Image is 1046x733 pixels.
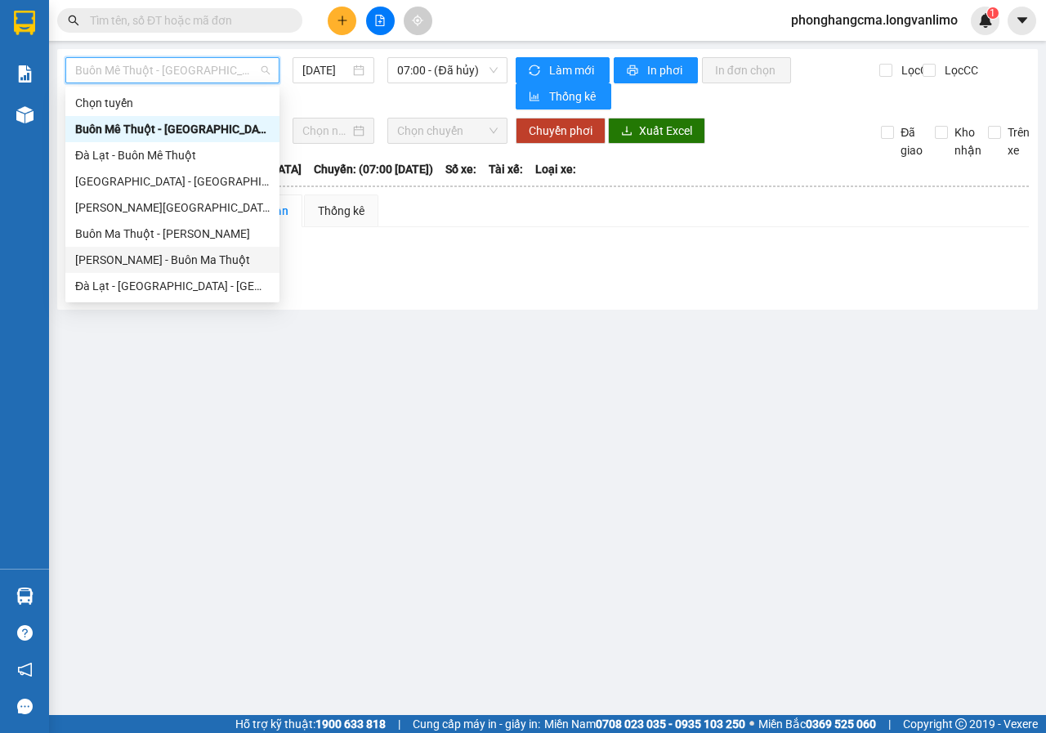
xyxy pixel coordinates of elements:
[235,715,386,733] span: Hỗ trợ kỹ thuật:
[702,57,791,83] button: In đơn chọn
[374,15,386,26] span: file-add
[549,61,597,79] span: Làm mới
[314,160,433,178] span: Chuyến: (07:00 [DATE])
[627,65,641,78] span: printer
[17,699,33,714] span: message
[516,83,611,110] button: bar-chartThống kê
[14,11,35,35] img: logo-vxr
[65,221,279,247] div: Buôn Ma Thuột - Hồ Chí Minh
[978,13,993,28] img: icon-new-feature
[16,106,34,123] img: warehouse-icon
[888,715,891,733] span: |
[65,273,279,299] div: Đà Lạt - Sài Gòn - Bình Dương
[65,247,279,273] div: Hồ Chí Minh - Buôn Ma Thuột
[90,11,283,29] input: Tìm tên, số ĐT hoặc mã đơn
[806,717,876,731] strong: 0369 525 060
[596,717,745,731] strong: 0708 023 035 - 0935 103 250
[894,123,929,159] span: Đã giao
[366,7,395,35] button: file-add
[302,122,350,140] input: Chọn ngày
[990,7,995,19] span: 1
[75,172,270,190] div: [GEOGRAPHIC_DATA] - [GEOGRAPHIC_DATA] (Cao tốc)
[529,65,543,78] span: sync
[955,718,967,730] span: copyright
[65,142,279,168] div: Đà Lạt - Buôn Mê Thuột
[948,123,988,159] span: Kho nhận
[75,199,270,217] div: [PERSON_NAME][GEOGRAPHIC_DATA]
[65,90,279,116] div: Chọn tuyến
[549,87,598,105] span: Thống kê
[489,160,523,178] span: Tài xế:
[75,225,270,243] div: Buôn Ma Thuột - [PERSON_NAME]
[516,57,610,83] button: syncLàm mới
[75,146,270,164] div: Đà Lạt - Buôn Mê Thuột
[1015,13,1030,28] span: caret-down
[75,94,270,112] div: Chọn tuyến
[68,15,79,26] span: search
[1001,123,1036,159] span: Trên xe
[529,91,543,104] span: bar-chart
[397,58,497,83] span: 07:00 - (Đã hủy)
[535,160,576,178] span: Loại xe:
[16,65,34,83] img: solution-icon
[647,61,685,79] span: In phơi
[412,15,423,26] span: aim
[318,202,364,220] div: Thống kê
[758,715,876,733] span: Miền Bắc
[778,10,971,30] span: phonghangcma.longvanlimo
[404,7,432,35] button: aim
[328,7,356,35] button: plus
[413,715,540,733] span: Cung cấp máy in - giấy in:
[516,118,606,144] button: Chuyển phơi
[749,721,754,727] span: ⚪️
[302,61,350,79] input: 12/09/2025
[75,120,270,138] div: Buôn Mê Thuột - [GEOGRAPHIC_DATA]
[337,15,348,26] span: plus
[544,715,745,733] span: Miền Nam
[398,715,400,733] span: |
[75,251,270,269] div: [PERSON_NAME] - Buôn Ma Thuột
[895,61,937,79] span: Lọc CR
[16,588,34,605] img: warehouse-icon
[938,61,981,79] span: Lọc CC
[17,625,33,641] span: question-circle
[65,168,279,194] div: Nha Trang - Sài Gòn (Cao tốc)
[608,118,705,144] button: downloadXuất Excel
[1008,7,1036,35] button: caret-down
[987,7,999,19] sup: 1
[17,662,33,677] span: notification
[65,116,279,142] div: Buôn Mê Thuột - Đà Lạt
[445,160,476,178] span: Số xe:
[75,277,270,295] div: Đà Lạt - [GEOGRAPHIC_DATA] - [GEOGRAPHIC_DATA]
[65,194,279,221] div: Hồ Chí Minh - Đà Lạt
[75,58,270,83] span: Buôn Mê Thuột - Đà Lạt
[315,717,386,731] strong: 1900 633 818
[614,57,698,83] button: printerIn phơi
[397,118,497,143] span: Chọn chuyến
